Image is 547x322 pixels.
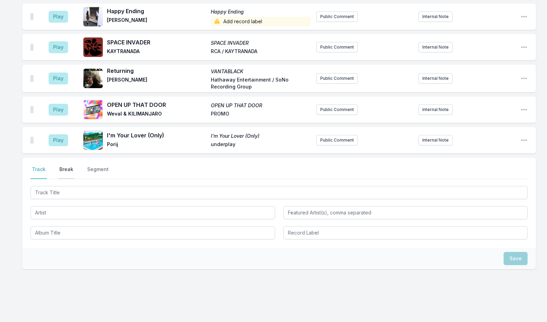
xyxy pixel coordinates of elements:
[283,206,528,219] input: Featured Artist(s), comma separated
[521,44,528,51] button: Open playlist item options
[107,48,207,56] span: KAYTRANADA
[83,100,103,119] img: OPEN UP THAT DOOR
[31,186,528,199] input: Track Title
[211,40,310,46] span: SPACE INVADER
[316,73,358,84] button: Public Comment
[83,69,103,88] img: VANTABLACK
[211,102,310,109] span: OPEN UP THAT DOOR
[107,38,207,46] span: SPACE INVADER
[31,226,275,239] input: Album Title
[211,133,310,139] span: I'm Your Lover (Only)
[521,13,528,20] button: Open playlist item options
[316,135,358,145] button: Public Comment
[418,11,453,22] button: Internal Note
[49,11,68,23] button: Play
[107,7,207,15] span: Happy Ending
[211,68,310,75] span: VANTABLACK
[283,226,528,239] input: Record Label
[107,17,207,26] span: [PERSON_NAME]
[49,73,68,84] button: Play
[521,106,528,113] button: Open playlist item options
[83,37,103,57] img: SPACE INVADER
[418,104,453,115] button: Internal Note
[31,44,33,51] img: Drag Handle
[86,166,110,179] button: Segment
[31,75,33,82] img: Drag Handle
[418,73,453,84] button: Internal Note
[316,42,358,52] button: Public Comment
[521,137,528,144] button: Open playlist item options
[107,101,207,109] span: OPEN UP THAT DOOR
[504,252,528,265] button: Save
[211,48,310,56] span: RCA / KAYTRANADA
[316,104,358,115] button: Public Comment
[107,76,207,90] span: [PERSON_NAME]
[107,131,207,139] span: I'm Your Lover (Only)
[418,42,453,52] button: Internal Note
[211,76,310,90] span: Hathaway Entertainment / SoNo Recording Group
[31,13,33,20] img: Drag Handle
[107,67,207,75] span: Returning
[418,135,453,145] button: Internal Note
[107,110,207,119] span: Weval & KILIMANJARO
[49,41,68,53] button: Play
[31,106,33,113] img: Drag Handle
[31,137,33,144] img: Drag Handle
[211,110,310,119] span: PROMO
[58,166,75,179] button: Break
[316,11,358,22] button: Public Comment
[211,141,310,149] span: underplay
[521,75,528,82] button: Open playlist item options
[31,166,47,179] button: Track
[83,7,103,26] img: Happy Ending
[211,8,310,15] span: Happy Ending
[83,130,103,150] img: I'm Your Lover (Only)
[49,104,68,116] button: Play
[31,206,275,219] input: Artist
[211,17,310,26] span: Add record label
[107,141,207,149] span: Porij
[49,134,68,146] button: Play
